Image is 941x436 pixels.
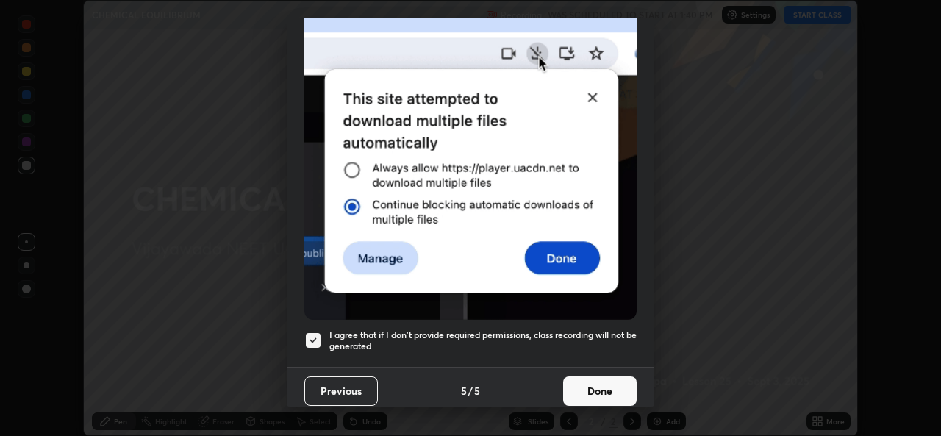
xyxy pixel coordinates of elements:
[304,376,378,406] button: Previous
[468,383,473,399] h4: /
[329,329,637,352] h5: I agree that if I don't provide required permissions, class recording will not be generated
[461,383,467,399] h4: 5
[474,383,480,399] h4: 5
[563,376,637,406] button: Done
